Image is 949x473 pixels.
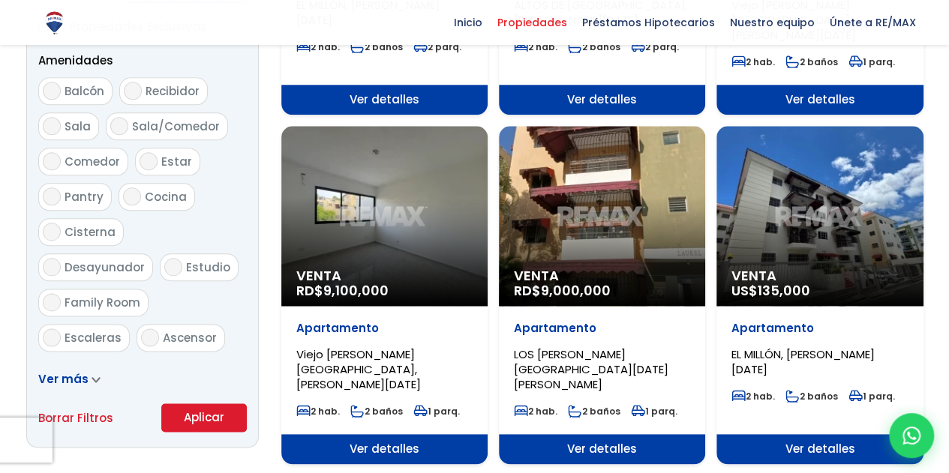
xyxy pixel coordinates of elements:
span: Ver detalles [499,85,705,115]
span: Propiedades [490,11,575,34]
span: Escaleras [65,330,122,346]
span: Nuestro equipo [722,11,822,34]
span: 2 baños [568,40,620,53]
span: Sala/Comedor [132,118,220,134]
input: Cocina [123,187,141,205]
span: Ver detalles [281,434,488,464]
p: Amenidades [38,51,247,70]
span: Estudio [186,259,230,275]
span: Inicio [446,11,490,34]
span: Pantry [65,189,104,205]
span: Desayunador [65,259,145,275]
span: Balcón [65,83,104,99]
span: Ver detalles [716,434,923,464]
span: 1 parq. [848,390,895,403]
a: Venta RD$9,100,000 Apartamento Viejo [PERSON_NAME][GEOGRAPHIC_DATA], [PERSON_NAME][DATE] 2 hab. 2... [281,126,488,464]
input: Desayunador [43,258,61,276]
button: Aplicar [161,403,247,432]
span: 135,000 [758,281,810,300]
span: Comedor [65,154,120,169]
input: Recibidor [124,82,142,100]
span: 2 baños [350,405,403,418]
span: 2 hab. [296,40,340,53]
span: Sala [65,118,91,134]
span: Venta [514,268,690,283]
input: Sala [43,117,61,135]
span: 2 hab. [514,40,557,53]
span: Ver más [38,371,89,387]
span: Únete a RE/MAX [822,11,923,34]
input: Family Room [43,293,61,311]
span: 9,100,000 [323,281,389,300]
span: 9,000,000 [541,281,611,300]
span: 2 baños [350,40,403,53]
a: Venta RD$9,000,000 Apartamento LOS [PERSON_NAME][GEOGRAPHIC_DATA][DATE][PERSON_NAME] 2 hab. 2 bañ... [499,126,705,464]
input: Sala/Comedor [110,117,128,135]
input: Ascensor [141,328,159,346]
span: 1 parq. [413,405,460,418]
span: Ver detalles [499,434,705,464]
a: Borrar Filtros [38,409,113,427]
p: Apartamento [731,321,908,336]
span: 2 baños [785,390,838,403]
span: RD$ [296,281,389,300]
span: 1 parq. [848,55,895,68]
input: Estar [140,152,158,170]
span: 2 hab. [514,405,557,418]
p: Apartamento [296,321,473,336]
span: Cocina [145,189,187,205]
span: US$ [731,281,810,300]
img: Logo de REMAX [41,10,68,36]
span: Ver detalles [281,85,488,115]
span: 2 hab. [296,405,340,418]
span: 2 hab. [731,55,775,68]
input: Escaleras [43,328,61,346]
span: RD$ [514,281,611,300]
span: 2 parq. [631,40,679,53]
span: Venta [731,268,908,283]
input: Pantry [43,187,61,205]
span: 2 parq. [413,40,461,53]
input: Cisterna [43,223,61,241]
span: Ver detalles [716,85,923,115]
a: Venta US$135,000 Apartamento EL MILLÓN, [PERSON_NAME][DATE] 2 hab. 2 baños 1 parq. Ver detalles [716,126,923,464]
span: Venta [296,268,473,283]
span: Recibidor [146,83,200,99]
span: LOS [PERSON_NAME][GEOGRAPHIC_DATA][DATE][PERSON_NAME] [514,346,668,392]
span: Cisterna [65,224,116,240]
span: Viejo [PERSON_NAME][GEOGRAPHIC_DATA], [PERSON_NAME][DATE] [296,346,421,392]
span: 2 baños [785,55,838,68]
span: 2 hab. [731,390,775,403]
span: EL MILLÓN, [PERSON_NAME][DATE] [731,346,875,377]
a: Ver más [38,371,101,387]
span: Ascensor [163,330,217,346]
span: Family Room [65,295,140,310]
span: Estar [161,154,192,169]
p: Apartamento [514,321,690,336]
input: Comedor [43,152,61,170]
span: 2 baños [568,405,620,418]
input: Balcón [43,82,61,100]
input: Estudio [164,258,182,276]
span: 1 parq. [631,405,677,418]
span: Préstamos Hipotecarios [575,11,722,34]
